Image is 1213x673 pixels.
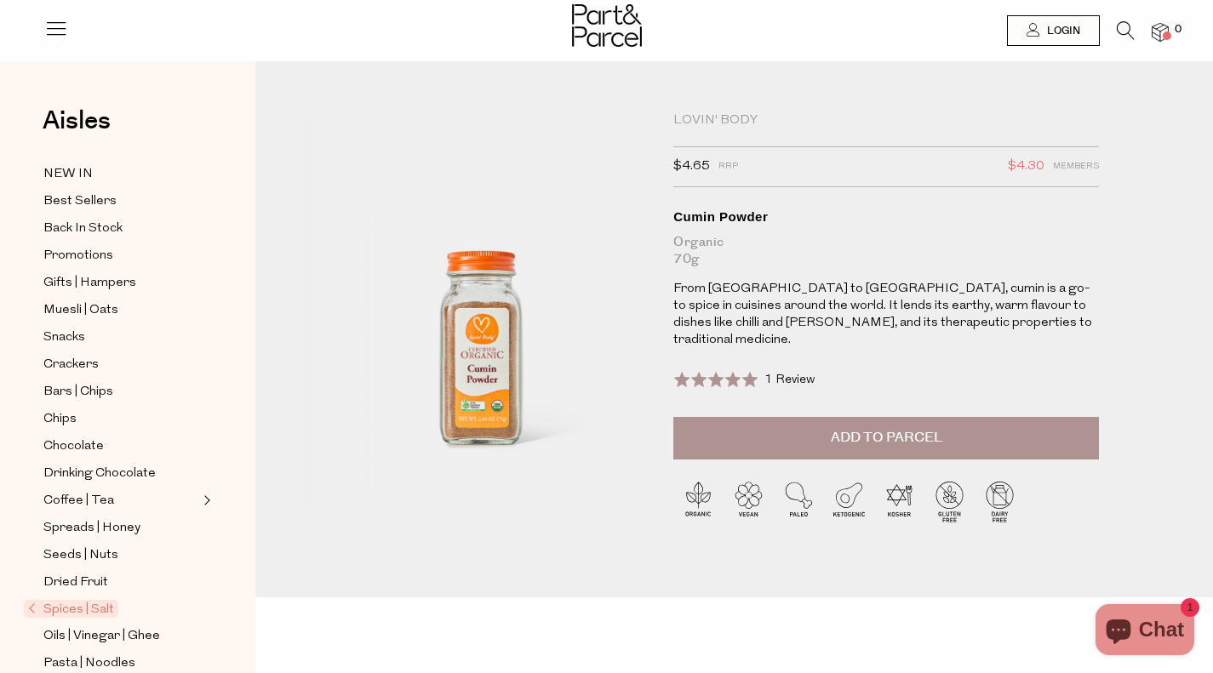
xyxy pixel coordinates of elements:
[43,490,198,511] a: Coffee | Tea
[43,464,156,484] span: Drinking Chocolate
[1170,22,1186,37] span: 0
[24,600,118,618] span: Spices | Salt
[306,112,648,515] img: Cumin Powder
[43,328,85,348] span: Snacks
[673,208,1099,225] div: Cumin Powder
[774,476,824,527] img: P_P-ICONS-Live_Bec_V11_Paleo.svg
[43,108,111,151] a: Aisles
[43,219,123,239] span: Back In Stock
[43,246,113,266] span: Promotions
[673,234,1099,268] div: Organic 70g
[718,156,738,178] span: RRP
[43,354,198,375] a: Crackers
[43,218,198,239] a: Back In Stock
[43,327,198,348] a: Snacks
[43,409,77,430] span: Chips
[43,163,198,185] a: NEW IN
[43,518,140,539] span: Spreads | Honey
[724,476,774,527] img: P_P-ICONS-Live_Bec_V11_Vegan.svg
[1008,156,1044,178] span: $4.30
[673,156,710,178] span: $4.65
[831,428,942,448] span: Add to Parcel
[1007,15,1100,46] a: Login
[874,476,924,527] img: P_P-ICONS-Live_Bec_V11_Kosher.svg
[43,381,198,402] a: Bars | Chips
[43,191,117,212] span: Best Sellers
[43,191,198,212] a: Best Sellers
[43,102,111,140] span: Aisles
[673,112,1099,129] div: Lovin' Body
[43,299,198,321] a: Muesli | Oats
[43,164,93,185] span: NEW IN
[43,355,99,375] span: Crackers
[43,245,198,266] a: Promotions
[43,436,104,457] span: Chocolate
[43,491,114,511] span: Coffee | Tea
[673,417,1099,459] button: Add to Parcel
[673,281,1099,349] p: From [GEOGRAPHIC_DATA] to [GEOGRAPHIC_DATA], cumin is a go-to spice in cuisines around the world....
[572,4,642,47] img: Part&Parcel
[43,545,118,566] span: Seeds | Nuts
[1090,604,1199,659] inbox-online-store-chat: Shopify online store chat
[1152,23,1169,41] a: 0
[28,599,198,619] a: Spices | Salt
[43,300,118,321] span: Muesli | Oats
[924,476,975,527] img: P_P-ICONS-Live_Bec_V11_Gluten_Free.svg
[1043,24,1080,38] span: Login
[43,573,108,593] span: Dried Fruit
[199,490,211,510] button: Expand/Collapse Coffee | Tea
[43,408,198,430] a: Chips
[764,374,815,386] span: 1 Review
[43,626,160,647] span: Oils | Vinegar | Ghee
[43,517,198,539] a: Spreads | Honey
[43,463,198,484] a: Drinking Chocolate
[43,545,198,566] a: Seeds | Nuts
[43,273,136,294] span: Gifts | Hampers
[824,476,874,527] img: P_P-ICONS-Live_Bec_V11_Ketogenic.svg
[1053,156,1099,178] span: Members
[43,572,198,593] a: Dried Fruit
[673,476,724,527] img: P_P-ICONS-Live_Bec_V11_Organic.svg
[975,476,1025,527] img: P_P-ICONS-Live_Bec_V11_Dairy_Free.svg
[43,382,113,402] span: Bars | Chips
[43,436,198,457] a: Chocolate
[43,272,198,294] a: Gifts | Hampers
[43,625,198,647] a: Oils | Vinegar | Ghee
